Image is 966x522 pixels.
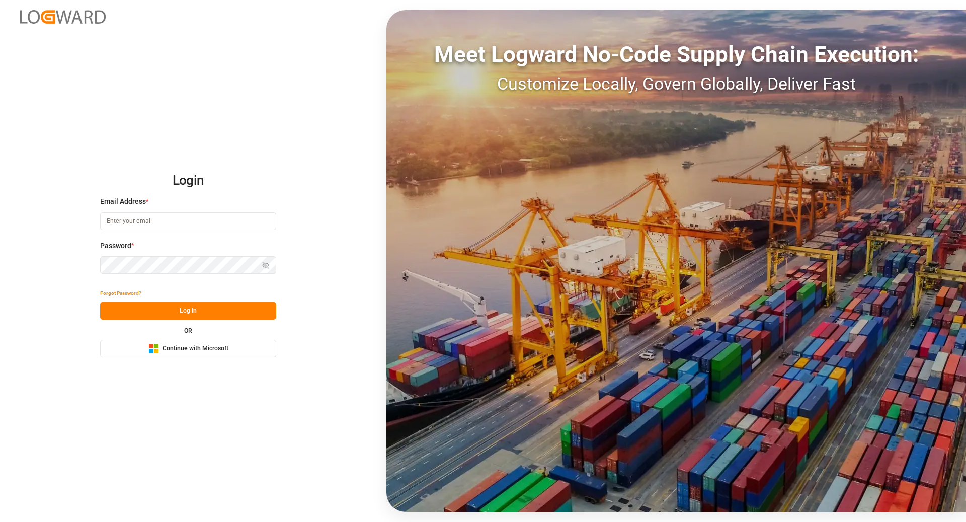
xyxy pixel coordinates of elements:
small: OR [184,328,192,334]
span: Continue with Microsoft [163,344,228,353]
span: Password [100,241,131,251]
button: Log In [100,302,276,320]
img: Logward_new_orange.png [20,10,106,24]
input: Enter your email [100,212,276,230]
div: Customize Locally, Govern Globally, Deliver Fast [386,71,966,97]
div: Meet Logward No-Code Supply Chain Execution: [386,38,966,71]
button: Forgot Password? [100,284,141,302]
span: Email Address [100,196,146,207]
button: Continue with Microsoft [100,340,276,357]
h2: Login [100,165,276,197]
